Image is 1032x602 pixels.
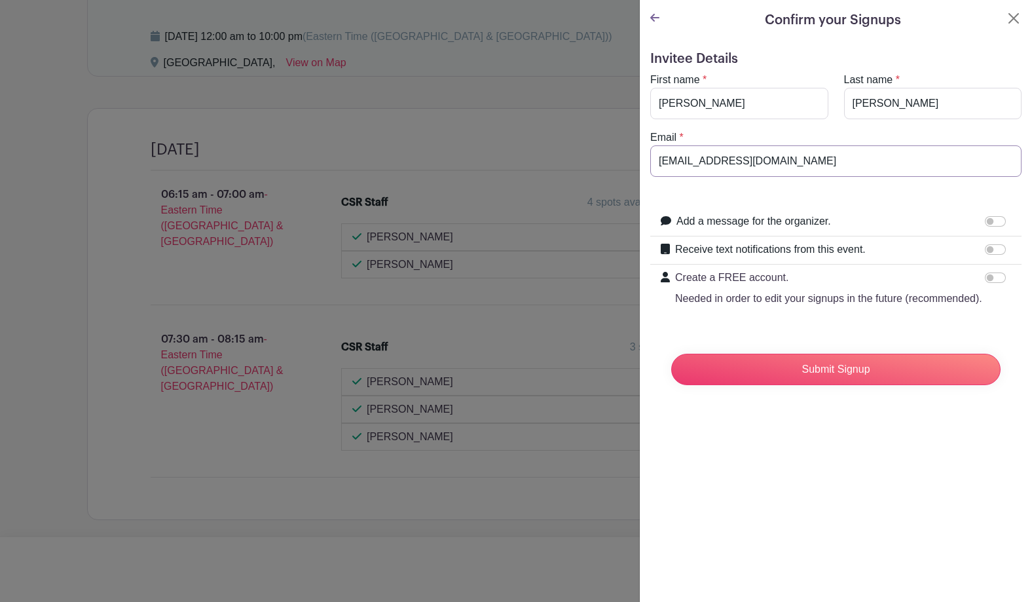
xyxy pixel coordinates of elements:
h5: Confirm your Signups [765,10,901,30]
h5: Invitee Details [650,51,1022,67]
button: Close [1006,10,1022,26]
label: Email [650,130,676,145]
label: Receive text notifications from this event. [675,242,866,257]
p: Needed in order to edit your signups in the future (recommended). [675,291,982,307]
input: Submit Signup [671,354,1001,385]
label: Last name [844,72,893,88]
p: Create a FREE account. [675,270,982,286]
label: First name [650,72,700,88]
label: Add a message for the organizer. [676,214,831,229]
